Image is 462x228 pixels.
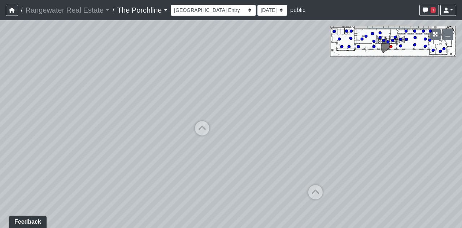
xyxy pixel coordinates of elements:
[431,7,436,13] span: 7
[25,3,110,17] a: Rangewater Real Estate
[117,3,168,17] a: The Porchline
[5,214,48,228] iframe: Ybug feedback widget
[419,5,439,16] button: 7
[110,3,117,17] span: /
[290,7,305,13] span: public
[18,3,25,17] span: /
